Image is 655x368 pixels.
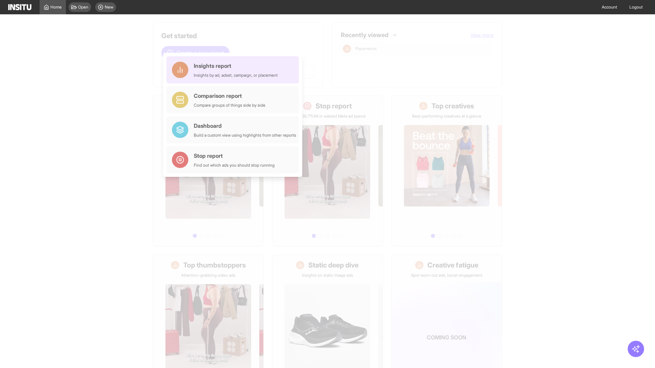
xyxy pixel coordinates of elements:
[78,4,88,10] span: Open
[194,133,296,138] div: Build a custom view using highlights from other reports
[194,152,275,160] div: Stop report
[194,73,278,78] div: Insights by ad, adset, campaign, or placement
[194,163,275,168] div: Find out which ads you should stop running
[194,92,265,100] div: Comparison report
[105,4,113,10] span: New
[194,103,265,108] div: Compare groups of things side by side
[50,4,62,10] span: Home
[194,62,278,70] div: Insights report
[194,122,296,130] div: Dashboard
[8,4,31,10] img: Logo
